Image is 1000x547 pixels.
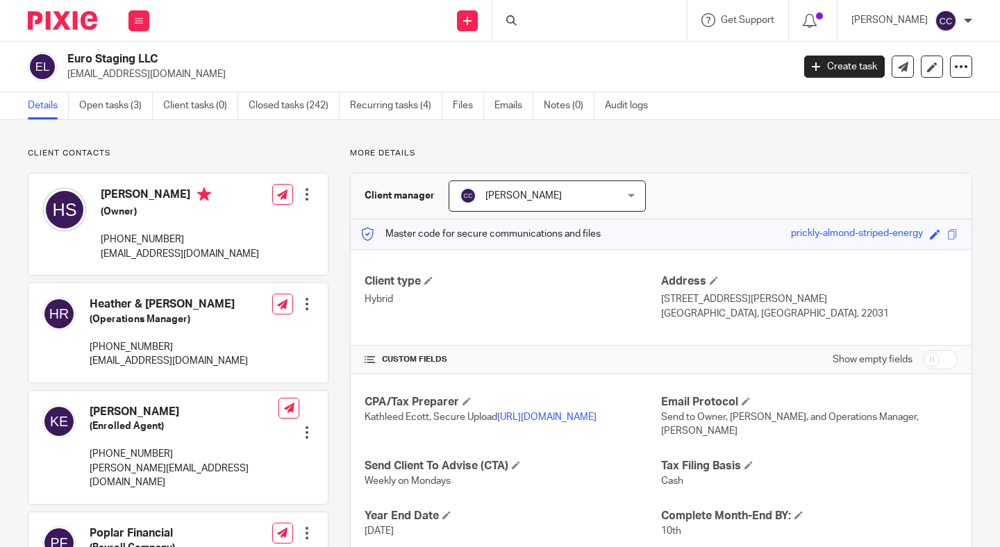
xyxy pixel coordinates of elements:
[497,412,597,422] a: [URL][DOMAIN_NAME]
[365,412,597,422] span: Kathleed Ecott, Secure Upload
[661,395,958,410] h4: Email Protocol
[804,56,885,78] a: Create task
[67,52,640,67] h2: Euro Staging LLC
[249,92,340,119] a: Closed tasks (242)
[544,92,594,119] a: Notes (0)
[494,92,533,119] a: Emails
[90,312,248,326] h5: (Operations Manager)
[28,52,57,81] img: svg%3E
[101,233,259,246] p: [PHONE_NUMBER]
[661,476,683,486] span: Cash
[365,476,451,486] span: Weekly on Mondays
[90,354,248,368] p: [EMAIL_ADDRESS][DOMAIN_NAME]
[67,67,783,81] p: [EMAIL_ADDRESS][DOMAIN_NAME]
[661,526,681,536] span: 10th
[365,354,661,365] h4: CUSTOM FIELDS
[365,395,661,410] h4: CPA/Tax Preparer
[350,148,972,159] p: More details
[90,419,278,433] h5: (Enrolled Agent)
[661,412,919,436] span: Send to Owner, [PERSON_NAME], and Operations Manager, [PERSON_NAME]
[350,92,442,119] a: Recurring tasks (4)
[101,247,259,261] p: [EMAIL_ADDRESS][DOMAIN_NAME]
[365,189,435,203] h3: Client manager
[935,10,957,32] img: svg%3E
[90,405,278,419] h4: [PERSON_NAME]
[365,274,661,289] h4: Client type
[605,92,658,119] a: Audit logs
[661,509,958,523] h4: Complete Month-End BY:
[90,447,278,461] p: [PHONE_NUMBER]
[163,92,238,119] a: Client tasks (0)
[833,353,912,367] label: Show empty fields
[365,459,661,473] h4: Send Client To Advise (CTA)
[365,509,661,523] h4: Year End Date
[365,526,394,536] span: [DATE]
[661,307,958,321] p: [GEOGRAPHIC_DATA], [GEOGRAPHIC_DATA], 22031
[365,292,661,306] p: Hybrid
[661,292,958,306] p: [STREET_ADDRESS][PERSON_NAME]
[42,297,76,330] img: svg%3E
[90,340,248,354] p: [PHONE_NUMBER]
[721,15,774,25] span: Get Support
[101,187,259,205] h4: [PERSON_NAME]
[851,13,928,27] p: [PERSON_NAME]
[90,462,278,490] p: [PERSON_NAME][EMAIL_ADDRESS][DOMAIN_NAME]
[791,226,923,242] div: prickly-almond-striped-energy
[28,148,328,159] p: Client contacts
[460,187,476,204] img: svg%3E
[485,191,562,201] span: [PERSON_NAME]
[79,92,153,119] a: Open tasks (3)
[361,227,601,241] p: Master code for secure communications and files
[101,205,259,219] h5: (Owner)
[28,92,69,119] a: Details
[90,297,248,312] h4: Heather & [PERSON_NAME]
[42,187,87,232] img: svg%3E
[197,187,211,201] i: Primary
[28,11,97,30] img: Pixie
[661,459,958,473] h4: Tax Filing Basis
[42,405,76,438] img: svg%3E
[90,526,248,541] h4: Poplar Financial
[661,274,958,289] h4: Address
[453,92,484,119] a: Files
